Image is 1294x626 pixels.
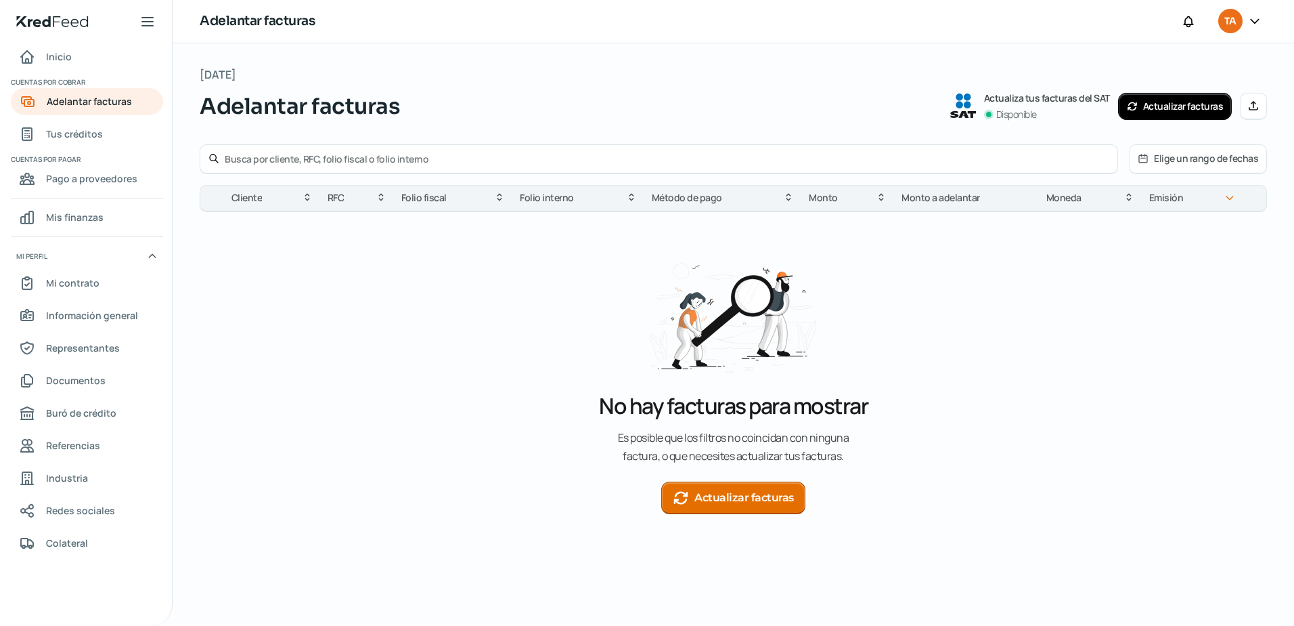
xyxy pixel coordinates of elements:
[46,437,100,454] span: Referencias
[46,372,106,389] span: Documentos
[11,497,163,524] a: Redes sociales
[1046,190,1081,206] span: Moneda
[996,106,1037,123] p: Disponible
[46,170,137,187] span: Pago a proveedores
[16,250,47,262] span: Mi perfil
[11,153,161,165] span: Cuentas por pagar
[200,12,315,31] h1: Adelantar facturas
[200,90,400,123] span: Adelantar facturas
[46,274,99,291] span: Mi contrato
[11,432,163,459] a: Referencias
[11,530,163,557] a: Colateral
[200,65,236,85] span: [DATE]
[11,165,163,192] a: Pago a proveedores
[46,125,103,142] span: Tus créditos
[1149,190,1184,206] span: Emisión
[46,469,88,486] span: Industria
[231,190,263,206] span: Cliente
[11,400,163,427] a: Buró de crédito
[599,391,868,421] p: No hay facturas para mostrar
[809,190,838,206] span: Monto
[11,43,163,70] a: Inicio
[520,190,574,206] span: Folio interno
[531,429,937,465] p: E s p o s i b l e q u e l o s f i l t r o s n o c o i n c i d a n c o n n i n g u n a f a c t u r...
[328,190,344,206] span: RFC
[643,247,824,383] img: No hay facturas para mostrar
[11,88,163,115] a: Adelantar facturas
[46,535,88,551] span: Colateral
[11,465,163,492] a: Industria
[11,367,163,394] a: Documentos
[11,270,163,297] a: Mi contrato
[11,76,161,88] span: Cuentas por cobrar
[950,93,976,118] img: SAT logo
[47,93,132,110] span: Adelantar facturas
[11,302,163,329] a: Información general
[401,190,447,206] span: Folio fiscal
[1130,145,1266,173] button: Elige un rango de fechas
[984,90,1110,106] p: Actualiza tus facturas del SAT
[46,307,138,324] span: Información general
[661,482,805,514] button: Actualizar facturas
[1224,14,1236,30] span: TA
[46,48,72,65] span: Inicio
[46,404,116,421] span: Buró de crédito
[901,190,980,206] span: Monto a adelantar
[652,190,722,206] span: Método de pago
[11,335,163,362] a: Representantes
[46,209,104,226] span: Mis finanzas
[46,339,120,356] span: Representantes
[225,152,1109,165] input: Busca por cliente, RFC, folio fiscal o folio interno
[11,204,163,231] a: Mis finanzas
[11,121,163,148] a: Tus créditos
[1118,93,1232,120] button: Actualizar facturas
[46,502,115,519] span: Redes sociales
